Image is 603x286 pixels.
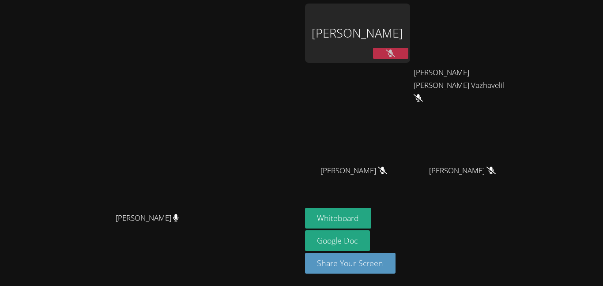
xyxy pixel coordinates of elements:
button: Whiteboard [305,208,372,229]
span: [PERSON_NAME] [429,164,496,177]
button: Share Your Screen [305,253,396,274]
div: [PERSON_NAME] [305,4,410,63]
span: [PERSON_NAME] [PERSON_NAME] Vazhavelil [414,66,512,105]
a: Google Doc [305,230,370,251]
span: [PERSON_NAME] [320,164,387,177]
span: [PERSON_NAME] [116,212,179,225]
